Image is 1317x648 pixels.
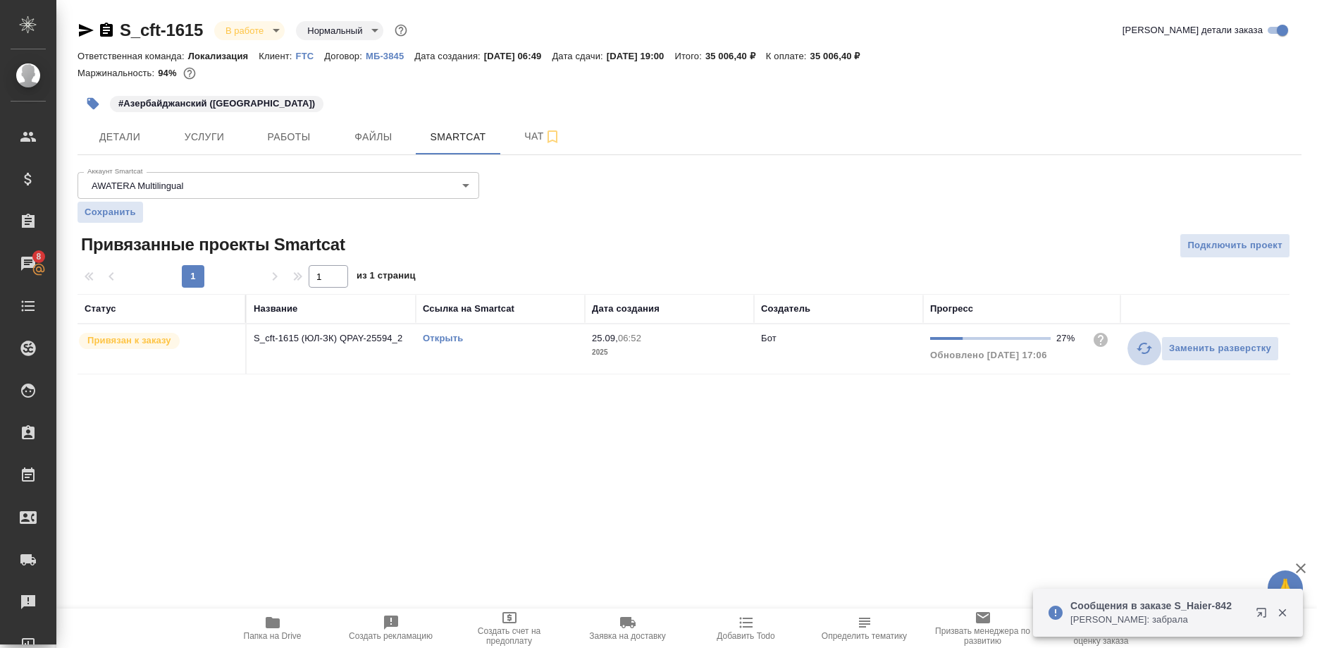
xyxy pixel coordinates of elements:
span: Подключить проект [1187,238,1282,254]
span: 🙏 [1273,573,1297,603]
p: [PERSON_NAME]: забрала [1070,613,1247,627]
p: Итого: [674,51,705,61]
button: Сохранить [78,202,143,223]
span: Услуги [171,128,238,146]
div: Ссылка на Smartcat [423,302,514,316]
span: Работы [255,128,323,146]
p: Договор: [324,51,366,61]
button: Добавить тэг [78,88,109,119]
a: FTC [296,49,325,61]
button: Нормальный [303,25,366,37]
a: Открыть [423,333,463,343]
p: Дата создания: [414,51,483,61]
p: FTC [296,51,325,61]
span: Файлы [340,128,407,146]
div: В работе [214,21,285,40]
span: Заменить разверстку [1169,341,1271,357]
p: К оплате: [766,51,810,61]
div: Дата создания [592,302,660,316]
button: Открыть в новой вкладке [1247,599,1281,632]
span: Детали [86,128,154,146]
p: Маржинальность: [78,68,158,78]
div: Прогресс [930,302,973,316]
a: МБ-3845 [366,49,414,61]
svg: Подписаться [544,128,561,145]
div: В работе [296,21,383,40]
p: 25.09, [592,333,618,343]
div: Создатель [761,302,810,316]
p: Клиент: [259,51,295,61]
p: 2025 [592,346,747,360]
button: 🙏 [1268,570,1303,606]
p: 35 006,40 ₽ [810,51,871,61]
div: AWATERA Multilingual [78,172,479,199]
button: Скопировать ссылку [98,22,115,39]
div: Статус [85,302,116,316]
p: 06:52 [618,333,641,343]
p: Дата сдачи: [552,51,606,61]
a: S_cft-1615 [120,20,203,39]
button: AWATERA Multilingual [87,180,187,192]
p: Сообщения в заказе S_Haier-842 [1070,599,1247,613]
span: Сохранить [85,205,136,219]
p: #Азербайджанский ([GEOGRAPHIC_DATA]) [118,97,315,111]
button: В работе [221,25,268,37]
span: Азербайджанский (Латиница) [109,97,325,109]
p: Ответственная команда: [78,51,188,61]
button: 1812.66 RUB; [180,64,199,82]
p: 94% [158,68,180,78]
span: Привязанные проекты Smartcat [78,233,345,256]
button: Подключить проект [1180,233,1290,258]
p: МБ-3845 [366,51,414,61]
p: Бот [761,333,777,343]
span: Чат [509,128,576,145]
button: Закрыть [1268,606,1297,619]
button: Скопировать ссылку для ЯМессенджера [78,22,94,39]
a: 8 [4,246,53,281]
span: Smartcat [424,128,492,146]
div: Название [254,302,297,316]
span: 8 [27,250,49,264]
span: Обновлено [DATE] 17:06 [930,350,1047,360]
p: [DATE] 06:49 [484,51,552,61]
p: S_cft-1615 (ЮЛ-ЗК) QPAY-25594_2 [254,331,409,346]
button: Заменить разверстку [1161,336,1279,361]
span: из 1 страниц [357,267,416,288]
p: 35 006,40 ₽ [705,51,766,61]
button: Обновить прогресс [1127,331,1161,365]
button: Доп статусы указывают на важность/срочность заказа [392,21,410,39]
p: [DATE] 19:00 [607,51,675,61]
p: Привязан к заказу [87,334,171,348]
span: [PERSON_NAME] детали заказа [1123,23,1263,37]
p: Локализация [188,51,259,61]
div: 27% [1056,331,1081,346]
